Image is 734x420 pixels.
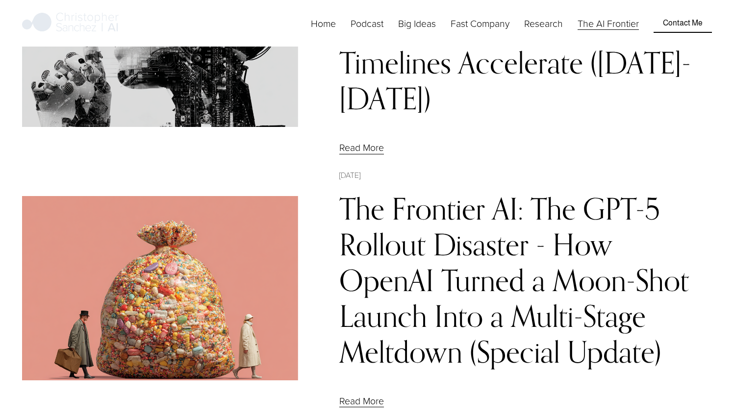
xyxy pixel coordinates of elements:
a: The AI Frontier [578,16,639,31]
img: The Frontier AI: The GPT-5 Rollout Disaster - How OpenAI Turned a Moon-Shot Launch Into a Multi-S... [22,196,298,380]
span: Research [524,17,563,30]
a: Read More [339,141,384,154]
span: Big Ideas [398,17,436,30]
a: folder dropdown [451,16,509,31]
a: folder dropdown [524,16,563,31]
a: Home [311,16,336,31]
a: Read More [339,394,384,407]
a: The Frontier AI: The GPT-5 Rollout Disaster - How OpenAI Turned a Moon-Shot Launch Into a Multi-S... [339,191,689,370]
time: [DATE] [339,169,360,181]
a: folder dropdown [398,16,436,31]
span: Fast Company [451,17,509,30]
a: Podcast [351,16,383,31]
a: Contact Me [654,14,712,32]
img: Christopher Sanchez | AI [22,11,119,35]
